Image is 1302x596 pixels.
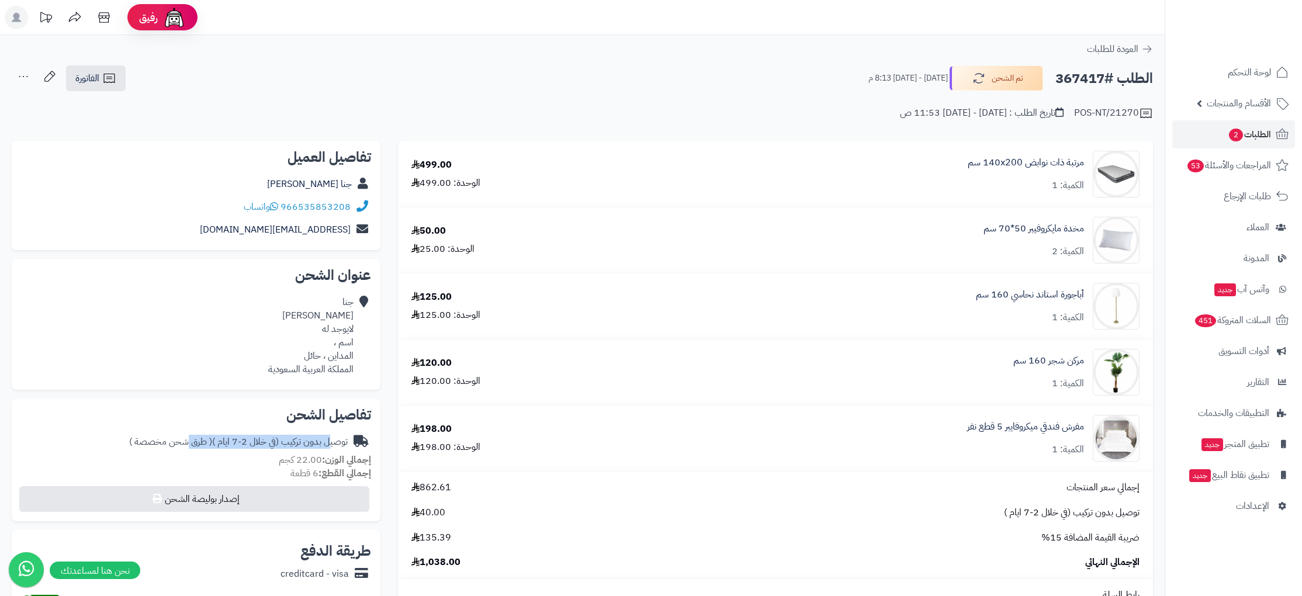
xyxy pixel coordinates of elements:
[411,531,451,545] span: 135.39
[200,223,351,237] a: [EMAIL_ADDRESS][DOMAIN_NAME]
[411,176,480,190] div: الوحدة: 499.00
[1093,349,1139,396] img: 1750329234-1-90x90.jpg
[1172,182,1295,210] a: طلبات الإرجاع
[1172,368,1295,396] a: التقارير
[1085,556,1140,569] span: الإجمالي النهائي
[1074,106,1153,120] div: POS-NT/21270
[411,556,460,569] span: 1,038.00
[1055,67,1153,91] h2: الطلب #367417
[1247,374,1269,390] span: التقارير
[129,435,212,449] span: ( طرق شحن مخصصة )
[967,420,1084,434] a: مفرش فندقي ميكروفايبر 5 قطع نفر
[968,156,1084,169] a: مرتبة ذات نوابض 140x200 سم
[1198,405,1269,421] span: التطبيقات والخدمات
[129,435,348,449] div: توصيل بدون تركيب (في خلال 2-7 ايام )
[1004,506,1140,519] span: توصيل بدون تركيب (في خلال 2-7 ايام )
[1195,314,1216,327] span: 451
[1187,160,1204,172] span: 53
[19,486,369,512] button: إصدار بوليصة الشحن
[1201,438,1223,451] span: جديد
[75,71,99,85] span: الفاتورة
[1229,129,1243,141] span: 2
[1093,415,1139,462] img: 1750838039-1-90x90.jpg
[950,66,1043,91] button: تم الشحن
[1052,179,1084,192] div: الكمية: 1
[411,309,480,322] div: الوحدة: 125.00
[1189,469,1211,482] span: جديد
[1246,219,1269,235] span: العملاء
[1200,436,1269,452] span: تطبيق المتجر
[1172,430,1295,458] a: تطبيق المتجرجديد
[322,453,371,467] strong: إجمالي الوزن:
[290,466,371,480] small: 6 قطعة
[1052,443,1084,456] div: الكمية: 1
[411,375,480,388] div: الوحدة: 120.00
[1194,312,1271,328] span: السلات المتروكة
[1213,281,1269,297] span: وآتس آب
[411,441,480,454] div: الوحدة: 198.00
[1087,42,1153,56] a: العودة للطلبات
[21,408,371,422] h2: تفاصيل الشحن
[1013,354,1084,368] a: مركن شجر 160 سم
[300,544,371,558] h2: طريقة الدفع
[1172,151,1295,179] a: المراجعات والأسئلة53
[1093,217,1139,264] img: 1703426873-pillow-90x90.png
[411,481,451,494] span: 862.61
[1214,283,1236,296] span: جديد
[411,422,452,436] div: 198.00
[1172,120,1295,148] a: الطلبات2
[162,6,186,29] img: ai-face.png
[1207,95,1271,112] span: الأقسام والمنتجات
[1172,399,1295,427] a: التطبيقات والخدمات
[411,290,452,304] div: 125.00
[21,150,371,164] h2: تفاصيل العميل
[1041,531,1140,545] span: ضريبة القيمة المضافة 15%
[411,224,446,238] div: 50.00
[1186,157,1271,174] span: المراجعات والأسئلة
[31,6,60,32] a: تحديثات المنصة
[1218,343,1269,359] span: أدوات التسويق
[1052,377,1084,390] div: الكمية: 1
[1172,306,1295,334] a: السلات المتروكة451
[281,567,349,581] div: creditcard - visa
[268,296,354,376] div: جنا [PERSON_NAME] لايوجد له اسم ، المداين ، حائل المملكة العربية السعودية
[411,242,475,256] div: الوحدة: 25.00
[1093,283,1139,330] img: 1707638885-220202011034-90x90.jpg
[1172,244,1295,272] a: المدونة
[411,158,452,172] div: 499.00
[1172,461,1295,489] a: تطبيق نقاط البيعجديد
[1188,467,1269,483] span: تطبيق نقاط البيع
[279,453,371,467] small: 22.00 كجم
[1066,481,1140,494] span: إجمالي سعر المنتجات
[1228,126,1271,143] span: الطلبات
[1172,337,1295,365] a: أدوات التسويق
[1172,58,1295,86] a: لوحة التحكم
[976,288,1084,302] a: أباجورة استاند نحاسي 160 سم
[1172,275,1295,303] a: وآتس آبجديد
[411,506,445,519] span: 40.00
[868,72,948,84] small: [DATE] - [DATE] 8:13 م
[1052,311,1084,324] div: الكمية: 1
[1087,42,1138,56] span: العودة للطلبات
[139,11,158,25] span: رفيق
[21,268,371,282] h2: عنوان الشحن
[1244,250,1269,266] span: المدونة
[1236,498,1269,514] span: الإعدادات
[244,200,278,214] a: واتساب
[1052,245,1084,258] div: الكمية: 2
[900,106,1064,120] div: تاريخ الطلب : [DATE] - [DATE] 11:53 ص
[984,222,1084,235] a: مخدة مايكروفيبر 50*70 سم
[1172,492,1295,520] a: الإعدادات
[318,466,371,480] strong: إجمالي القطع:
[1228,64,1271,81] span: لوحة التحكم
[281,200,351,214] a: 966535853208
[1172,213,1295,241] a: العملاء
[1093,151,1139,197] img: 1702551583-26-90x90.jpg
[411,356,452,370] div: 120.00
[267,177,352,191] a: جنا [PERSON_NAME]
[66,65,126,91] a: الفاتورة
[1224,188,1271,205] span: طلبات الإرجاع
